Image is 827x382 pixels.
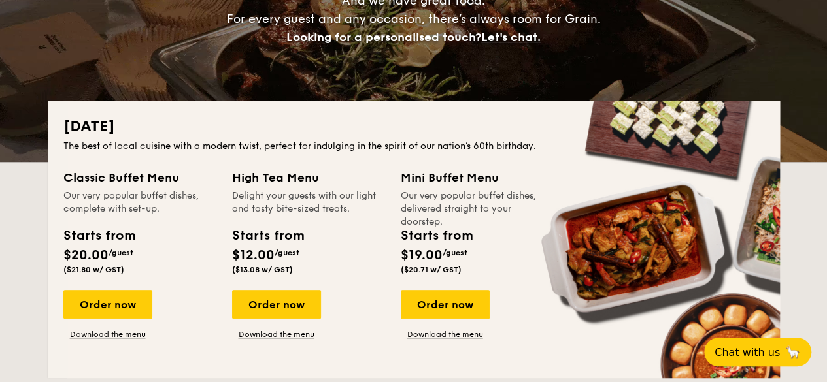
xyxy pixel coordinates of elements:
div: Mini Buffet Menu [401,168,554,187]
div: High Tea Menu [232,168,385,187]
span: ($13.08 w/ GST) [232,265,293,274]
span: $19.00 [401,247,443,263]
div: Delight your guests with our light and tasty bite-sized treats. [232,189,385,215]
span: ($20.71 w/ GST) [401,265,462,274]
a: Download the menu [63,329,152,340]
span: /guest [275,248,299,257]
div: Starts from [63,226,135,246]
div: Order now [232,290,321,319]
button: Chat with us🦙 [704,338,811,366]
span: $20.00 [63,247,109,263]
div: The best of local cuisine with a modern twist, perfect for indulging in the spirit of our nation’... [63,140,764,153]
span: Chat with us [715,346,780,358]
span: Looking for a personalised touch? [286,30,481,44]
span: Let's chat. [481,30,541,44]
a: Download the menu [232,329,321,340]
span: ($21.80 w/ GST) [63,265,124,274]
div: Classic Buffet Menu [63,168,216,187]
div: Our very popular buffet dishes, delivered straight to your doorstep. [401,189,554,215]
div: Our very popular buffet dishes, complete with set-up. [63,189,216,215]
span: $12.00 [232,247,275,263]
div: Order now [63,290,152,319]
span: 🦙 [785,345,801,360]
span: /guest [443,248,467,257]
span: /guest [109,248,133,257]
a: Download the menu [401,329,490,340]
div: Starts from [401,226,472,246]
h2: [DATE] [63,116,764,137]
div: Starts from [232,226,303,246]
div: Order now [401,290,490,319]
